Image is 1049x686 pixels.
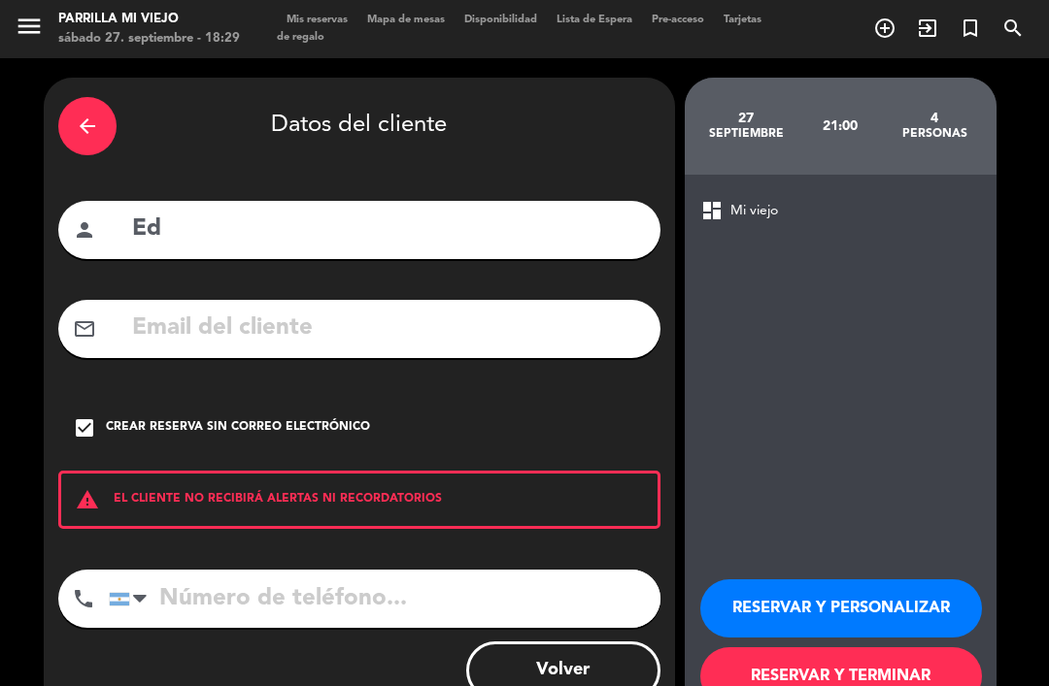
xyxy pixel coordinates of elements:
span: Lista de Espera [547,15,642,25]
button: menu [15,12,44,48]
input: Email del cliente [130,309,646,348]
div: 27 [699,111,794,126]
i: person [73,218,96,242]
i: check_box [73,416,96,440]
i: turned_in_not [959,16,982,40]
i: phone [72,587,95,610]
span: Pre-acceso [642,15,714,25]
input: Número de teléfono... [109,570,660,628]
span: Reserva especial [949,12,992,45]
span: dashboard [700,199,724,222]
span: BUSCAR [992,12,1034,45]
span: Disponibilidad [455,15,547,25]
div: septiembre [699,126,794,142]
i: add_circle_outline [873,16,897,40]
div: sábado 27. septiembre - 18:29 [58,29,240,49]
div: Argentina: +54 [110,571,154,627]
i: menu [15,12,44,41]
span: RESERVAR MESA [863,12,906,45]
i: search [1001,16,1025,40]
div: personas [888,126,982,142]
i: exit_to_app [916,16,939,40]
span: Mis reservas [277,15,357,25]
div: Crear reserva sin correo electrónico [106,418,370,438]
i: mail_outline [73,317,96,341]
div: EL CLIENTE NO RECIBIRÁ ALERTAS NI RECORDATORIOS [58,471,660,529]
div: Parrilla Mi Viejo [58,10,240,29]
span: Mi viejo [730,200,778,222]
div: 4 [888,111,982,126]
i: warning [61,488,114,511]
div: 21:00 [794,92,888,160]
span: WALK IN [906,12,949,45]
i: arrow_back [76,114,99,138]
input: Nombre del cliente [130,210,646,249]
span: Mapa de mesas [357,15,455,25]
div: Datos del cliente [58,92,660,160]
button: RESERVAR Y PERSONALIZAR [700,579,982,637]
